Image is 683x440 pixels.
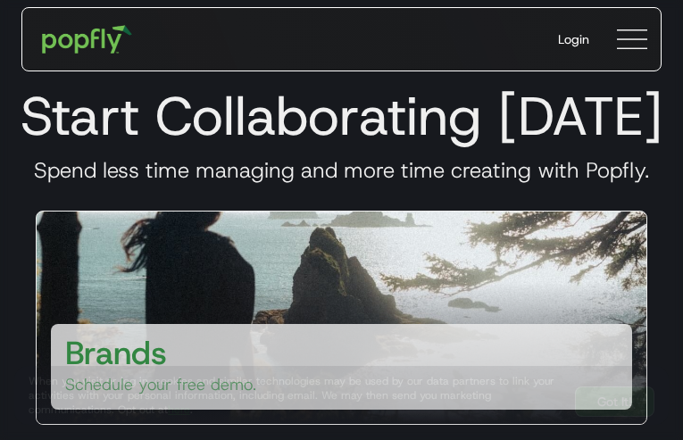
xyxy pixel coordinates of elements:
a: home [29,12,145,66]
a: Login [544,16,604,62]
h3: Brands [65,331,167,374]
div: Login [558,30,589,48]
a: Got It! [575,386,654,417]
h3: Spend less time managing and more time creating with Popfly. [14,157,669,184]
h1: Start Collaborating [DATE] [14,84,669,148]
div: When you visit or log in, cookies and similar technologies may be used by our data partners to li... [29,374,561,417]
a: here [168,403,190,417]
